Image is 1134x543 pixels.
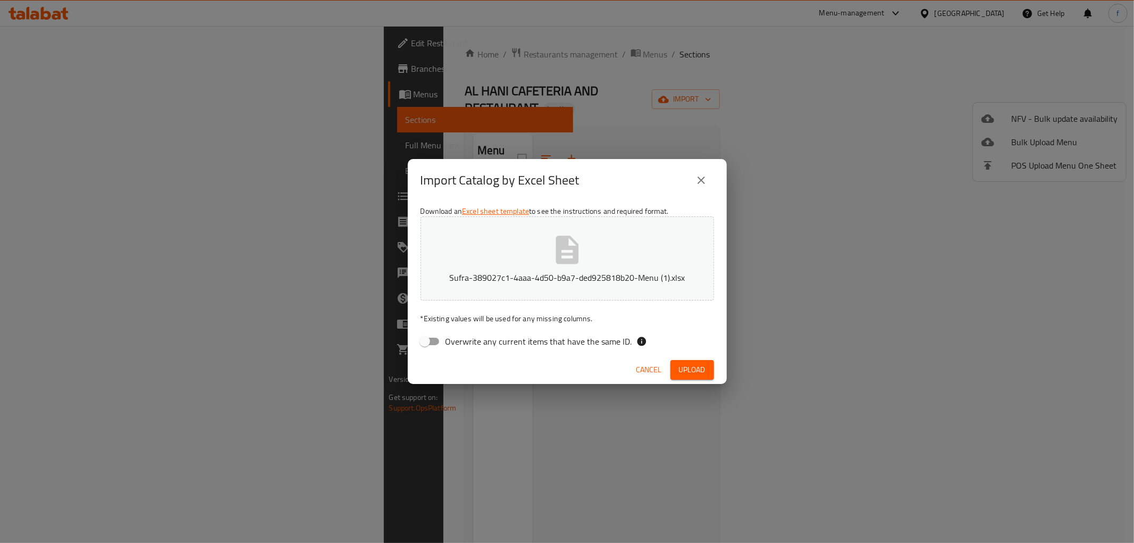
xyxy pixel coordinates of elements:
[421,216,714,300] button: Sufra-389027c1-4aaa-4d50-b9a7-ded925818b20-Menu (1).xlsx
[421,172,579,189] h2: Import Catalog by Excel Sheet
[636,363,662,377] span: Cancel
[421,313,714,324] p: Existing values will be used for any missing columns.
[636,336,647,347] svg: If the overwrite option isn't selected, then the items that match an existing ID will be ignored ...
[670,360,714,380] button: Upload
[679,363,705,377] span: Upload
[688,168,714,193] button: close
[408,202,727,356] div: Download an to see the instructions and required format.
[632,360,666,380] button: Cancel
[446,335,632,348] span: Overwrite any current items that have the same ID.
[437,271,698,284] p: Sufra-389027c1-4aaa-4d50-b9a7-ded925818b20-Menu (1).xlsx
[462,204,529,218] a: Excel sheet template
